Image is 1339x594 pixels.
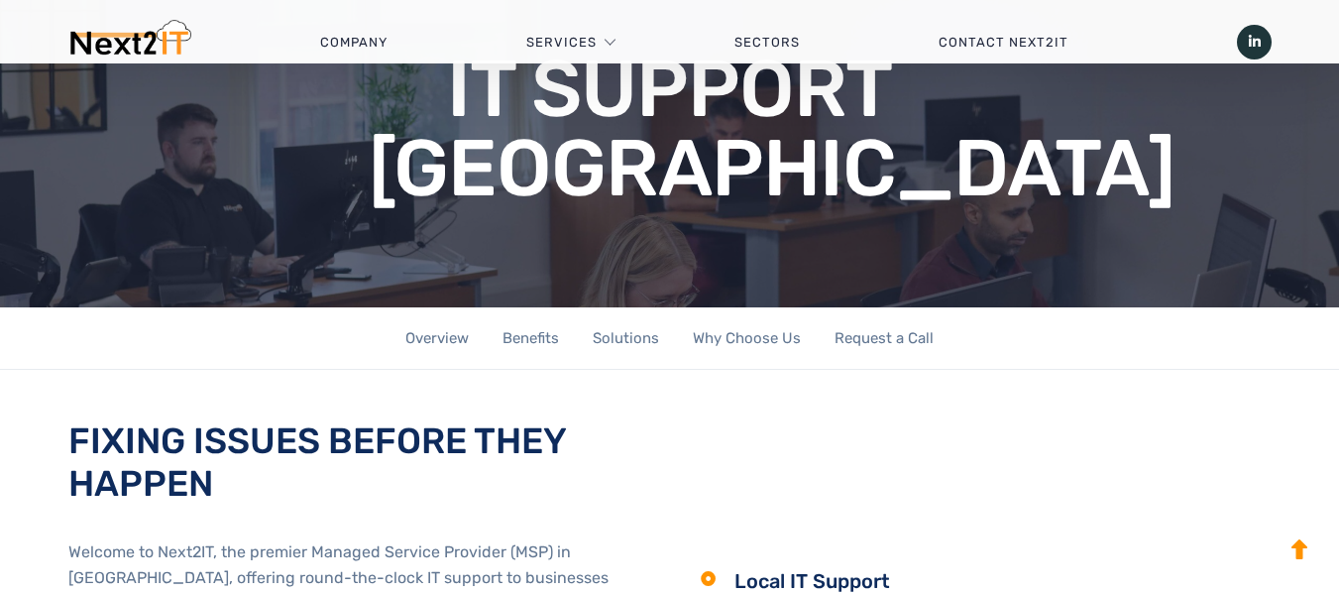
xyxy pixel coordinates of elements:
[369,50,971,208] h1: IT Support [GEOGRAPHIC_DATA]
[665,13,869,72] a: Sectors
[526,13,597,72] a: Services
[593,307,659,370] a: Solutions
[67,20,191,64] img: Next2IT
[502,307,559,370] a: Benefits
[68,419,639,505] h2: FIXING ISSUES BEFORE THEY HAPPEN
[693,307,801,370] a: Why Choose Us
[405,307,469,370] a: Overview
[835,307,934,370] a: Request a Call
[251,13,457,72] a: Company
[869,13,1138,72] a: Contact Next2IT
